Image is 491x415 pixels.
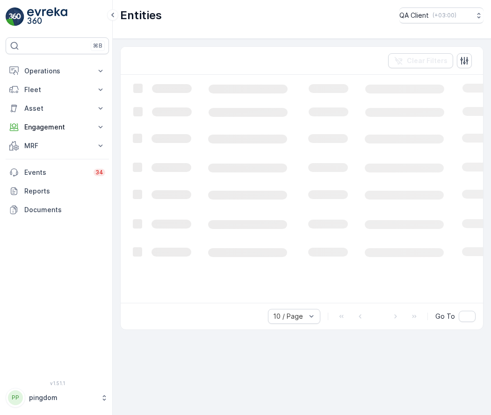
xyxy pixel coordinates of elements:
[6,99,109,118] button: Asset
[6,136,109,155] button: MRF
[6,163,109,182] a: Events34
[24,85,90,94] p: Fleet
[24,66,90,76] p: Operations
[6,388,109,408] button: PPpingdom
[435,312,455,321] span: Go To
[6,200,109,219] a: Documents
[24,141,90,150] p: MRF
[93,42,102,50] p: ⌘B
[29,393,96,402] p: pingdom
[24,104,90,113] p: Asset
[27,7,67,26] img: logo_light-DOdMpM7g.png
[388,53,453,68] button: Clear Filters
[6,62,109,80] button: Operations
[95,169,103,176] p: 34
[6,118,109,136] button: Engagement
[399,7,484,23] button: QA Client(+03:00)
[24,122,90,132] p: Engagement
[120,8,162,23] p: Entities
[24,205,105,215] p: Documents
[6,7,24,26] img: logo
[433,12,456,19] p: ( +03:00 )
[6,80,109,99] button: Fleet
[6,380,109,386] span: v 1.51.1
[24,186,105,196] p: Reports
[8,390,23,405] div: PP
[6,182,109,200] a: Reports
[24,168,88,177] p: Events
[399,11,429,20] p: QA Client
[407,56,448,65] p: Clear Filters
